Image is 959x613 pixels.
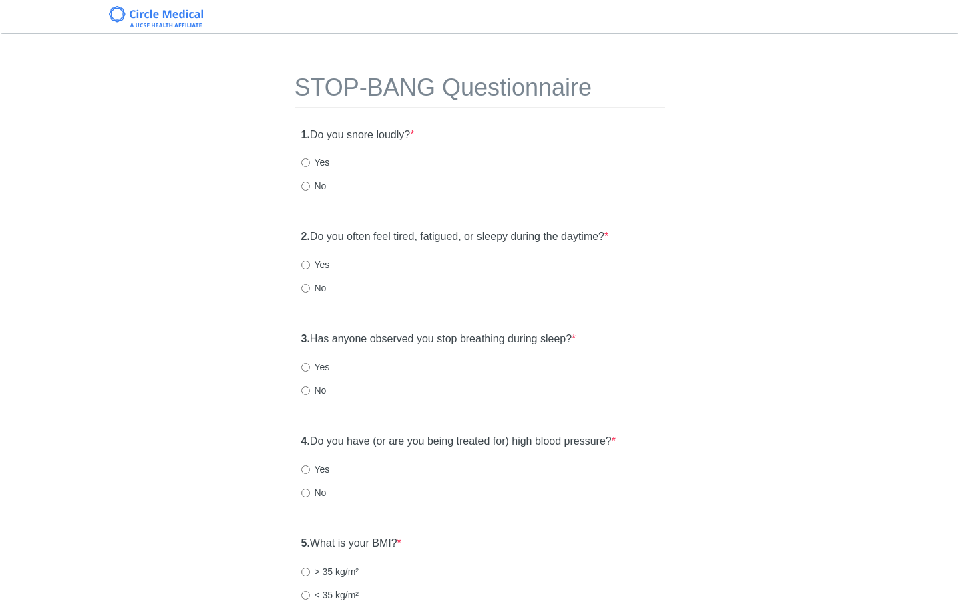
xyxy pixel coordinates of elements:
[301,281,327,295] label: No
[301,261,310,269] input: Yes
[301,129,310,140] strong: 1.
[301,486,327,499] label: No
[301,158,310,167] input: Yes
[301,128,415,143] label: Do you snore loudly?
[301,156,330,169] label: Yes
[301,179,327,193] label: No
[295,74,665,108] h1: STOP-BANG Questionnaire
[301,258,330,271] label: Yes
[301,360,330,374] label: Yes
[301,537,310,549] strong: 5.
[301,591,310,600] input: < 35 kg/m²
[301,463,330,476] label: Yes
[301,284,310,293] input: No
[301,332,576,347] label: Has anyone observed you stop breathing during sleep?
[301,568,310,576] input: > 35 kg/m²
[301,536,401,551] label: What is your BMI?
[301,182,310,191] input: No
[301,231,310,242] strong: 2.
[109,6,203,27] img: Circle Medical Logo
[301,384,327,397] label: No
[301,363,310,372] input: Yes
[301,435,310,447] strong: 4.
[301,333,310,344] strong: 3.
[301,229,609,245] label: Do you often feel tired, fatigued, or sleepy during the daytime?
[301,465,310,474] input: Yes
[301,489,310,497] input: No
[301,386,310,395] input: No
[301,565,359,578] label: > 35 kg/m²
[301,434,616,449] label: Do you have (or are you being treated for) high blood pressure?
[301,588,359,602] label: < 35 kg/m²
